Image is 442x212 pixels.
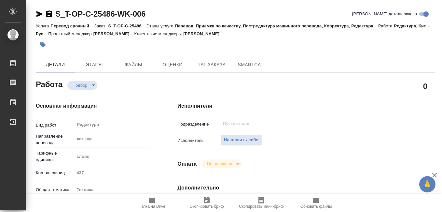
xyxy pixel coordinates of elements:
[239,204,283,209] span: Скопировать мини-бриф
[134,31,184,36] p: Клиентские менеджеры
[139,204,165,209] span: Папка на Drive
[183,31,224,36] p: [PERSON_NAME]
[189,204,224,209] span: Скопировать бриф
[177,121,220,128] p: Подразделение
[36,187,74,193] p: Общая тематика
[205,161,234,167] button: Не оплачена
[79,61,110,69] span: Этапы
[224,136,258,144] span: Назначить себя
[352,11,417,17] span: [PERSON_NAME] детали заказа
[55,9,145,18] a: S_T-OP-C-25486-WK-006
[423,81,427,92] h2: 0
[177,137,220,144] p: Исполнитель
[36,23,50,28] p: Услуга
[36,78,62,90] h2: Работа
[179,194,234,212] button: Скопировать бриф
[175,23,378,28] p: Перевод, Приёмка по качеству, Постредактура машинного перевода, Корректура, Редактура
[36,150,74,163] p: Тарифные единицы
[45,10,53,18] button: Скопировать ссылку
[118,61,149,69] span: Файлы
[177,160,197,168] h4: Оплата
[300,204,332,209] span: Обновить файлы
[378,23,394,28] p: Работа
[177,102,435,110] h4: Исполнители
[125,194,179,212] button: Папка на Drive
[36,170,74,176] p: Кол-во единиц
[196,61,227,69] span: Чат заказа
[40,61,71,69] span: Детали
[222,120,398,128] input: Пустое поле
[146,23,175,28] p: Этапы услуги
[71,83,90,88] button: Подбор
[74,168,151,177] input: Пустое поле
[36,10,44,18] button: Скопировать ссылку для ЯМессенджера
[36,122,74,129] p: Вид работ
[220,134,262,146] button: Назначить себя
[234,194,289,212] button: Скопировать мини-бриф
[50,23,94,28] p: Перевод срочный
[48,31,93,36] p: Проектный менеджер
[36,102,151,110] h4: Основная информация
[93,31,134,36] p: [PERSON_NAME]
[108,23,146,28] p: S_T-OP-C-25486
[177,184,435,192] h4: Дополнительно
[67,81,97,90] div: Подбор
[74,184,151,195] div: Техника
[94,23,108,28] p: Заказ:
[235,61,266,69] span: SmartCat
[74,151,151,162] div: слово
[157,61,188,69] span: Оценки
[202,159,242,168] div: Подбор
[36,133,74,146] p: Направление перевода
[419,176,435,192] button: 🙏
[289,194,343,212] button: Обновить файлы
[422,177,433,191] span: 🙏
[36,38,50,52] button: Добавить тэг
